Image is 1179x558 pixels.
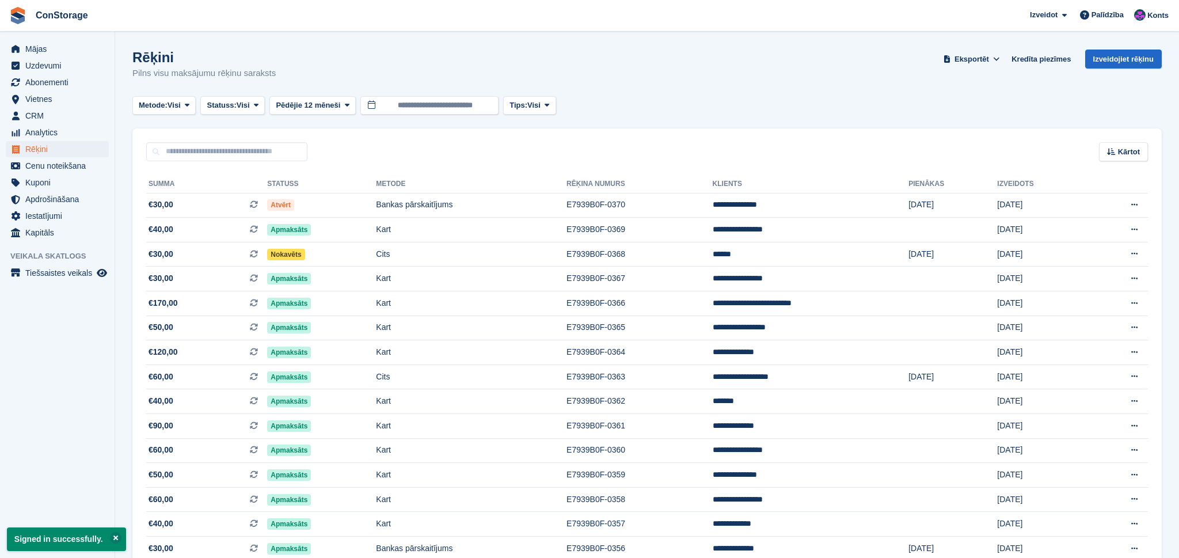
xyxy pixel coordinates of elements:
th: Metode [376,175,566,193]
th: Izveidots [997,175,1087,193]
span: Kuponi [25,174,94,191]
span: Apmaksāts [267,371,311,383]
td: [DATE] [997,340,1087,365]
a: Priekšskatīt veikalu [95,266,109,280]
a: menu [6,174,109,191]
span: Visi [237,100,250,111]
td: Kart [376,487,566,512]
span: Izveidot [1030,9,1058,21]
td: [DATE] [908,365,997,389]
span: Statuss: [207,100,236,111]
td: E7939B0F-0358 [566,487,712,512]
td: E7939B0F-0363 [566,365,712,389]
a: menu [6,91,109,107]
span: Konts [1147,10,1169,21]
span: €30,00 [149,248,173,260]
span: Apmaksāts [267,543,311,555]
span: Vietnes [25,91,94,107]
td: Kart [376,463,566,488]
td: [DATE] [997,218,1087,242]
td: Kart [376,316,566,340]
span: Analytics [25,124,94,141]
a: menu [6,124,109,141]
td: Cits [376,242,566,267]
span: €170,00 [149,297,178,309]
td: [DATE] [997,512,1087,537]
span: Mājas [25,41,94,57]
td: E7939B0F-0366 [566,291,712,316]
td: E7939B0F-0367 [566,267,712,291]
a: menu [6,225,109,241]
button: Metode: Visi [132,96,196,115]
td: [DATE] [997,242,1087,267]
a: Izveidojiet rēķinu [1085,50,1162,69]
a: menu [6,158,109,174]
span: €40,00 [149,223,173,236]
span: Nokavēts [267,249,305,260]
td: E7939B0F-0369 [566,218,712,242]
td: [DATE] [997,438,1087,463]
span: Apmaksāts [267,518,311,530]
img: stora-icon-8386f47178a22dfd0bd8f6a31ec36ba5ce8667c1dd55bd0f319d3a0aa187defe.svg [9,7,26,24]
td: E7939B0F-0361 [566,414,712,439]
span: €50,00 [149,469,173,481]
td: Kart [376,218,566,242]
button: Tips: Visi [503,96,556,115]
th: Summa [146,175,267,193]
td: E7939B0F-0357 [566,512,712,537]
td: [DATE] [908,242,997,267]
a: menu [6,41,109,57]
span: Kārtot [1118,146,1140,158]
td: E7939B0F-0360 [566,438,712,463]
td: [DATE] [997,267,1087,291]
td: E7939B0F-0370 [566,193,712,218]
td: E7939B0F-0368 [566,242,712,267]
a: menu [6,108,109,124]
td: Kart [376,340,566,365]
span: Apmaksāts [267,396,311,407]
span: Iestatījumi [25,208,94,224]
span: €60,00 [149,371,173,383]
td: Kart [376,389,566,414]
p: Signed in successfully. [7,527,126,551]
span: Tips: [509,100,527,111]
button: Pēdējie 12 mēneši [269,96,356,115]
td: Cits [376,365,566,389]
th: Statuss [267,175,376,193]
span: Apmaksāts [267,322,311,333]
span: Apdrošināšana [25,191,94,207]
span: Metode: [139,100,168,111]
span: Veikala skatlogs [10,250,115,262]
span: Tiešsaistes veikals [25,265,94,281]
span: €120,00 [149,346,178,358]
td: [DATE] [997,389,1087,414]
a: izvēlne [6,265,109,281]
span: Eksportēt [954,54,989,65]
span: €60,00 [149,494,173,506]
td: [DATE] [997,291,1087,316]
span: Palīdzība [1091,9,1124,21]
td: E7939B0F-0364 [566,340,712,365]
span: Rēķini [25,141,94,157]
td: [DATE] [997,487,1087,512]
td: [DATE] [997,316,1087,340]
a: menu [6,74,109,90]
a: menu [6,208,109,224]
span: Abonementi [25,74,94,90]
td: E7939B0F-0359 [566,463,712,488]
span: Apmaksāts [267,494,311,506]
h1: Rēķini [132,50,276,65]
a: menu [6,58,109,74]
img: Aleksandrs Gnedovs [1134,9,1146,21]
button: Statuss: Visi [200,96,265,115]
span: Apmaksāts [267,347,311,358]
span: Visi [168,100,181,111]
td: Bankas pārskaitījums [376,193,566,218]
span: CRM [25,108,94,124]
td: [DATE] [997,365,1087,389]
span: Kapitāls [25,225,94,241]
span: €40,00 [149,518,173,530]
a: Kredīta piezīmes [1007,50,1075,69]
a: menu [6,191,109,207]
td: Kart [376,291,566,316]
